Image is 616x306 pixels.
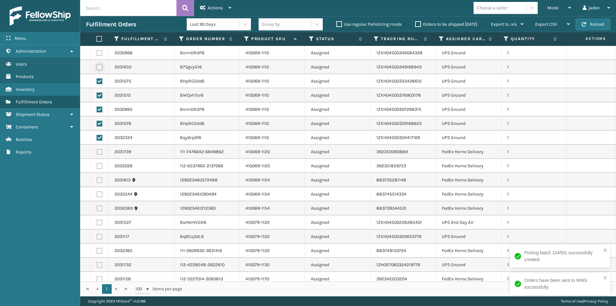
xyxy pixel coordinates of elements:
[174,201,240,215] td: 129023461212360
[245,262,269,267] a: 410079-1130
[86,21,136,28] h3: Fulfillment Orders
[16,48,46,54] span: Administration
[115,78,131,84] a: 2031075
[174,60,240,74] td: B7SgvyG16
[436,117,501,131] td: UPS Ground
[262,21,280,28] div: Group by
[501,46,567,60] td: 1
[245,50,269,56] a: 410069-1110
[245,149,270,154] a: 410069-1120
[174,131,240,145] td: Bqy6rp0f6
[436,60,501,74] td: UPS Ground
[174,88,240,102] td: BWQvh7sr6
[576,19,610,30] button: Reload
[174,46,240,60] td: BvrmDRdP6
[501,187,567,201] td: 1
[376,248,406,253] a: 883749133724
[16,61,27,67] span: Users
[501,258,567,272] td: 1
[115,248,133,254] a: 2032365
[436,88,501,102] td: UPS Ground
[501,159,567,173] td: 1
[174,117,240,131] td: BHpRGSdd6
[251,36,291,42] label: Product SKU
[305,46,371,60] td: Assigned
[524,249,601,263] div: Picking batch 104501 successfully created.
[501,88,567,102] td: 1
[376,92,421,98] a: 1ZXH04500376903178
[305,201,371,215] td: Assigned
[245,177,270,183] a: 410069-1154
[245,205,270,211] a: 410069-1154
[376,177,406,183] a: 883735281148
[376,205,406,211] a: 883739344531
[174,173,240,187] td: 129023460572486
[174,145,240,159] td: 111-7476642-6649862
[115,262,131,268] a: 2031732
[381,36,420,42] label: Tracking Number
[115,50,133,56] a: 2030966
[316,36,355,42] label: Status
[547,5,559,11] span: Mode
[174,102,240,117] td: BvrmDRdP6
[436,187,501,201] td: FedEx Home Delivery
[376,149,408,154] a: 392350093889
[191,286,609,292] div: 1 - 75 of 75 items
[208,5,223,11] span: Actions
[115,163,133,169] a: 2032026
[501,74,567,88] td: 1
[115,219,131,226] a: 2031527
[336,22,402,27] label: Use regular Palletizing mode
[501,117,567,131] td: 1
[376,163,406,169] a: 392351859723
[501,272,567,286] td: 1
[501,173,567,187] td: 1
[174,244,240,258] td: 111-2609930-3631416
[174,187,240,201] td: 129023461090494
[436,145,501,159] td: FedEx Home Delivery
[436,230,501,244] td: UPS Ground
[501,102,567,117] td: 1
[305,258,371,272] td: Assigned
[305,244,371,258] td: Assigned
[305,187,371,201] td: Assigned
[376,262,420,267] a: 1ZH0R7060324219776
[16,124,38,130] span: Containers
[305,173,371,187] td: Assigned
[245,92,269,98] a: 410069-1110
[376,50,423,56] a: 1ZXH04500346064328
[115,92,131,99] a: 2031510
[305,60,371,74] td: Assigned
[436,272,501,286] td: FedEx Home Delivery
[436,215,501,230] td: UPS 2nd Day Air
[436,102,501,117] td: UPS Ground
[115,233,129,240] a: 2031117
[305,102,371,117] td: Assigned
[174,258,240,272] td: 112-4228548-2622610
[376,121,422,126] a: 1ZXH04500329168623
[376,234,422,239] a: 1ZXH04500320653776
[245,163,270,169] a: 410069-1120
[10,6,71,26] img: logo
[376,135,420,140] a: 1ZXH04500304417169
[501,60,567,74] td: 1
[16,112,49,117] span: Shipment Status
[115,106,133,113] a: 2030965
[305,272,371,286] td: Assigned
[565,33,610,44] span: Actions
[501,244,567,258] td: 1
[245,135,269,140] a: 410069-1110
[16,74,34,79] span: Products
[245,220,269,225] a: 410079-1120
[245,248,269,253] a: 410079-1120
[88,296,146,306] p: Copyright 2023 Milliard™ v 1.0.186
[446,36,485,42] label: Assigned Carrier Service
[245,107,269,112] a: 410069-1110
[376,107,421,112] a: 1ZXH04500307268315
[305,131,371,145] td: Assigned
[115,205,133,212] a: 2032089
[436,258,501,272] td: UPS Ground
[174,159,240,173] td: 112-6537962-2137066
[245,121,269,126] a: 410069-1110
[477,4,507,11] div: Choose a seller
